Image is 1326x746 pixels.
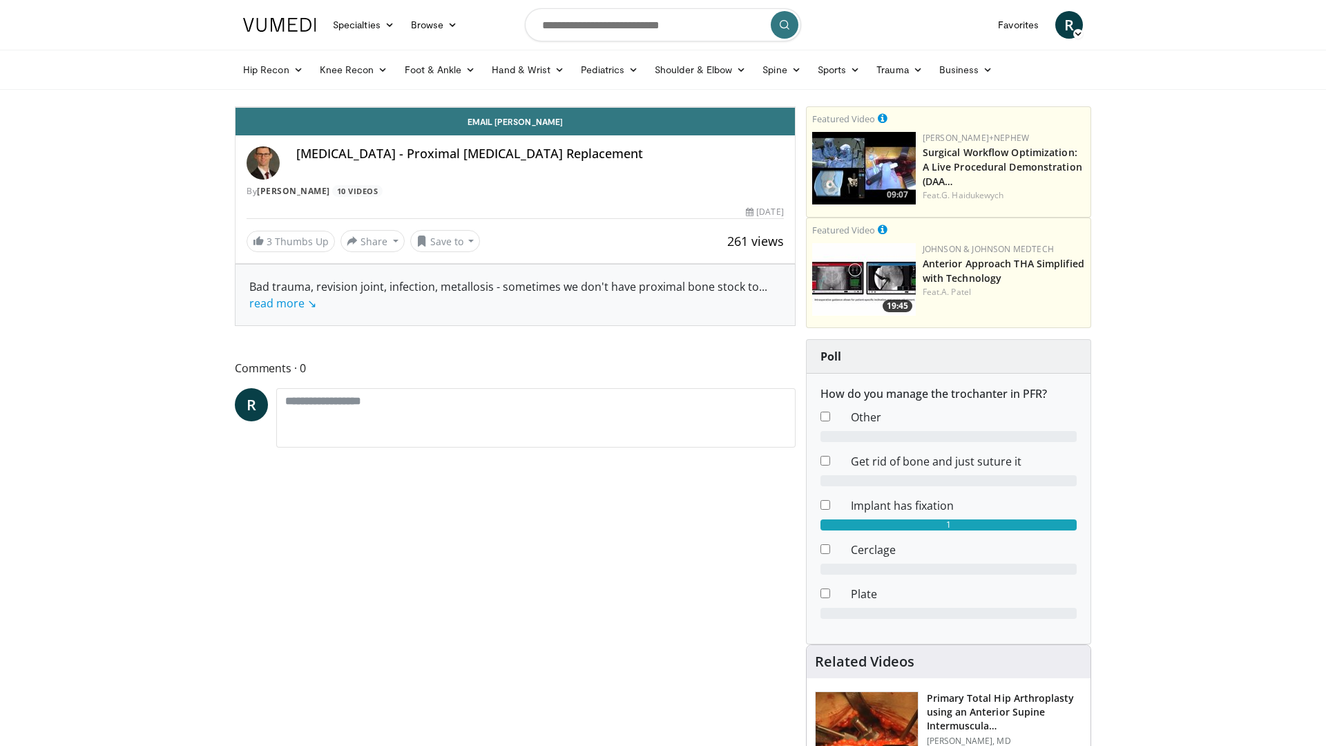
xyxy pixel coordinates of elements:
[868,56,931,84] a: Trauma
[727,233,784,249] span: 261 views
[931,56,1001,84] a: Business
[249,296,316,311] a: read more ↘
[243,18,316,32] img: VuMedi Logo
[754,56,809,84] a: Spine
[236,107,795,108] video-js: Video Player
[396,56,484,84] a: Foot & Ankle
[840,542,1087,558] dd: Cerclage
[325,11,403,39] a: Specialties
[249,278,781,312] div: Bad trauma, revision joint, infection, metallosis - sometimes we don't have proximal bone stock to
[247,146,280,180] img: Avatar
[812,132,916,204] img: bcfc90b5-8c69-4b20-afee-af4c0acaf118.150x105_q85_crop-smart_upscale.jpg
[247,231,335,252] a: 3 Thumbs Up
[812,243,916,316] a: 19:45
[840,497,1087,514] dd: Implant has fixation
[840,453,1087,470] dd: Get rid of bone and just suture it
[883,189,912,201] span: 09:07
[1055,11,1083,39] a: R
[820,388,1077,401] h6: How do you manage the trochanter in PFR?
[941,189,1003,201] a: G. Haidukewych
[941,286,971,298] a: A. Patel
[840,586,1087,602] dd: Plate
[235,388,268,421] a: R
[840,409,1087,425] dd: Other
[646,56,754,84] a: Shoulder & Elbow
[483,56,573,84] a: Hand & Wrist
[410,230,481,252] button: Save to
[812,224,875,236] small: Featured Video
[257,185,330,197] a: [PERSON_NAME]
[809,56,869,84] a: Sports
[236,108,795,135] a: Email [PERSON_NAME]
[812,113,875,125] small: Featured Video
[403,11,466,39] a: Browse
[820,349,841,364] strong: Poll
[923,189,1085,202] div: Feat.
[812,132,916,204] a: 09:07
[525,8,801,41] input: Search topics, interventions
[812,243,916,316] img: 06bb1c17-1231-4454-8f12-6191b0b3b81a.150x105_q85_crop-smart_upscale.jpg
[746,206,783,218] div: [DATE]
[923,146,1082,188] a: Surgical Workflow Optimization: A Live Procedural Demonstration (DAA…
[990,11,1047,39] a: Favorites
[883,300,912,312] span: 19:45
[923,286,1085,298] div: Feat.
[235,56,311,84] a: Hip Recon
[296,146,784,162] h4: [MEDICAL_DATA] - Proximal [MEDICAL_DATA] Replacement
[820,519,1077,530] div: 1
[340,230,405,252] button: Share
[247,185,784,198] div: By
[332,185,383,197] a: 10 Videos
[927,691,1082,733] h3: Primary Total Hip Arthroplasty using an Anterior Supine Intermuscula…
[235,359,796,377] span: Comments 0
[311,56,396,84] a: Knee Recon
[923,243,1054,255] a: Johnson & Johnson MedTech
[923,132,1029,144] a: [PERSON_NAME]+Nephew
[923,257,1084,285] a: Anterior Approach THA Simplified with Technology
[815,653,914,670] h4: Related Videos
[267,235,272,248] span: 3
[573,56,646,84] a: Pediatrics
